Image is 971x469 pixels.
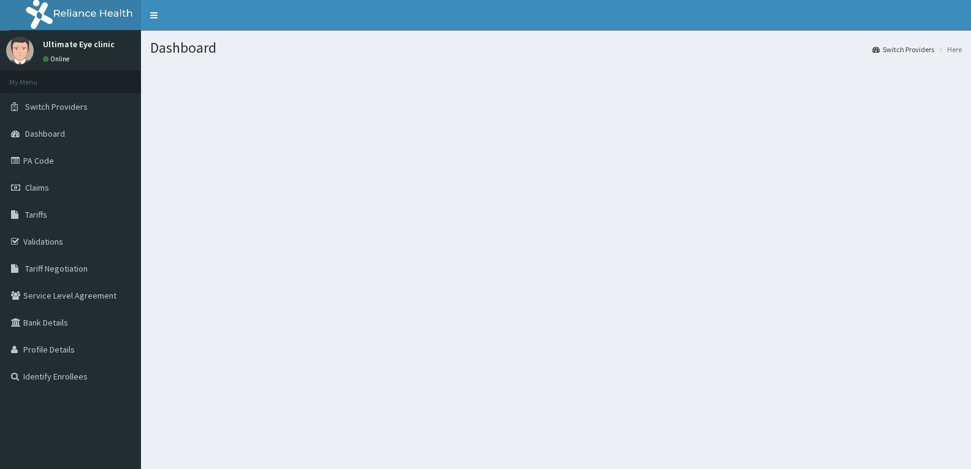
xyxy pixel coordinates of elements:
[25,182,49,193] span: Claims
[43,55,72,63] a: Online
[25,263,88,274] span: Tariff Negotiation
[25,128,65,139] span: Dashboard
[25,209,47,220] span: Tariffs
[150,40,962,56] h1: Dashboard
[872,44,934,55] a: Switch Providers
[43,40,115,48] p: Ultimate Eye clinic
[25,101,88,112] span: Switch Providers
[935,44,962,55] li: Here
[6,37,34,64] img: User Image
